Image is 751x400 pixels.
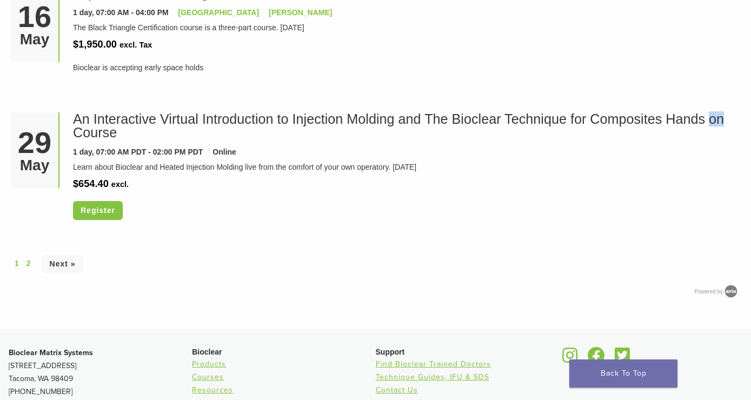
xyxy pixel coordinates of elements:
a: Bioclear [559,354,582,364]
a: An Interactive Virtual Introduction to Injection Molding and The Bioclear Technique for Composite... [73,111,724,140]
a: Powered by [694,289,740,295]
div: Online [212,146,236,158]
div: Learn about Bioclear and Heated Injection Molding live from the comfort of your own operatory. [D... [73,162,732,173]
div: 1 day, 07:00 AM - 04:00 PM [73,7,169,18]
a: Courses [192,372,224,382]
a: Find Bioclear Trained Doctors [376,359,491,369]
div: The Black Triangle Certification course is a three-part course. [DATE] [73,22,732,34]
span: $654.40 [73,178,109,189]
span: excl. Tax [119,41,152,49]
div: May [15,158,55,173]
div: Bioclear is accepting early space holds [73,62,732,74]
span: Page 1 [15,258,19,269]
div: May [15,32,55,47]
a: [PERSON_NAME] [269,8,332,17]
img: Arlo training & Event Software [723,283,739,299]
a: Bioclear [611,354,634,364]
div: 16 [15,2,55,32]
span: Support [376,348,405,356]
span: excl. [111,180,129,189]
a: Bioclear [584,354,609,364]
span: Bioclear [192,348,222,356]
a: Resources [192,385,233,395]
strong: Bioclear Matrix Systems [9,348,93,357]
div: 29 [15,128,55,158]
div: 1 day, 07:00 AM PDT - 02:00 PM PDT [73,146,203,158]
span: $1,950.00 [73,39,117,50]
a: Back To Top [569,359,677,388]
p: [STREET_ADDRESS] Tacoma, WA 98409 [PHONE_NUMBER] [9,346,192,398]
a: Products [192,359,226,369]
a: Page 2 [26,258,31,269]
a: [GEOGRAPHIC_DATA] [178,8,260,17]
a: Technique Guides, IFU & SDS [376,372,489,382]
a: Next » [42,255,83,274]
a: Contact Us [376,385,418,395]
a: Register [73,201,123,220]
